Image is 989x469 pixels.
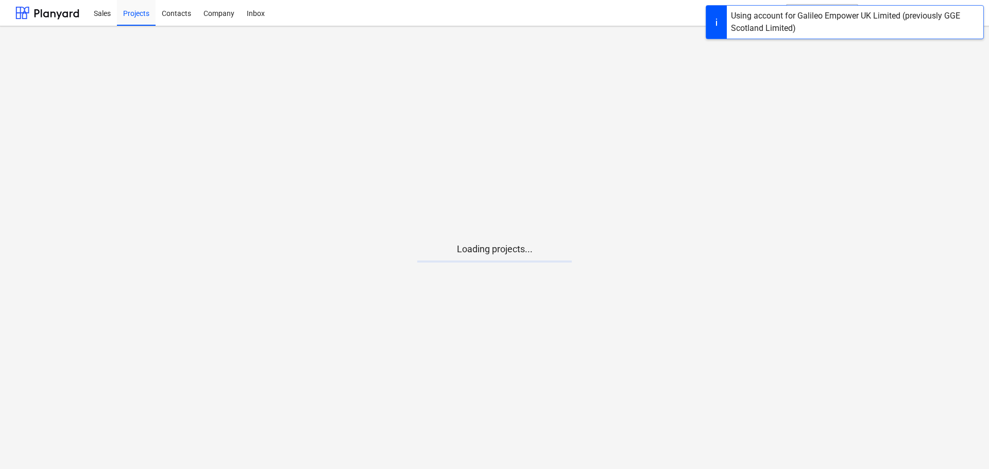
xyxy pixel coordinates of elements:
[417,243,572,255] p: Loading projects...
[731,10,979,34] div: Using account for Galileo Empower UK Limited (previously GGE Scotland Limited)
